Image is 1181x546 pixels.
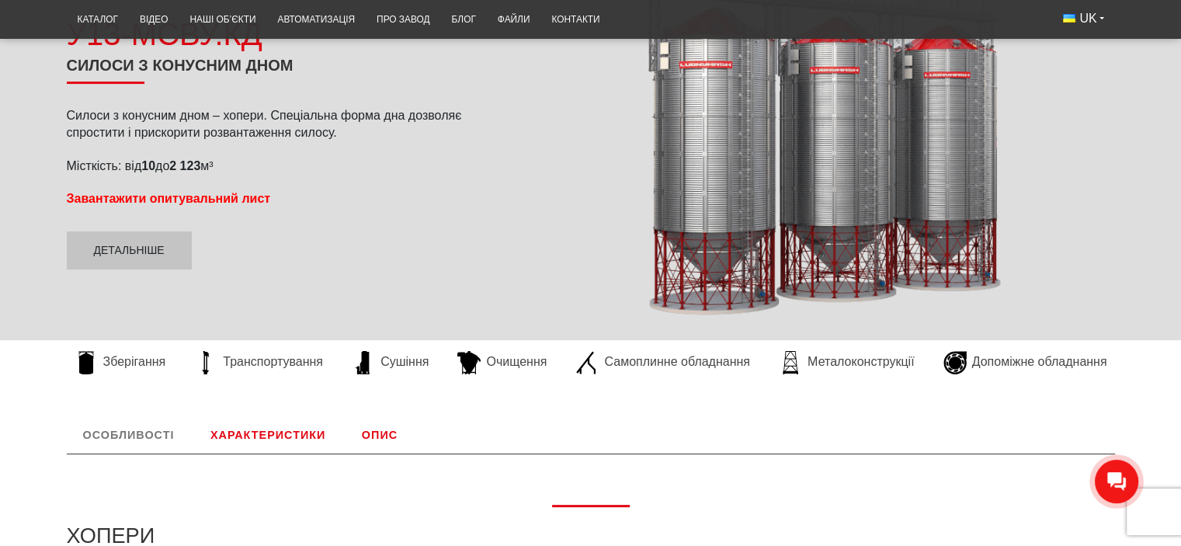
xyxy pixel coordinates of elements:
a: Детальніше [67,231,192,270]
a: Зберігання [67,351,174,374]
strong: 10 [141,159,155,172]
a: Очищення [450,351,554,374]
a: Автоматизація [266,5,366,35]
a: Допоміжне обладнання [936,351,1115,374]
a: Контакти [540,5,610,35]
span: Сушіння [380,353,429,370]
span: Очищення [486,353,547,370]
a: Відео [129,5,179,35]
a: Каталог [67,5,129,35]
span: Транспортування [223,353,323,370]
a: Опис [346,416,414,454]
p: Силоси з конусним дном – хопери. Спеціальна форма дна дозволяє спростити і прискорити розвантажен... [67,107,490,142]
button: UK [1052,5,1114,33]
p: Місткість: від до м³ [67,158,490,175]
a: Сушіння [344,351,436,374]
h1: Силоси з конусним дном [67,56,490,84]
span: Металоконструкції [808,353,914,370]
a: Транспортування [186,351,331,374]
strong: 2 123 [169,159,200,172]
a: Особливості [67,416,191,454]
span: Зберігання [103,353,166,370]
a: Металоконструкції [771,351,922,374]
a: Самоплинне обладнання [568,351,757,374]
a: Про завод [366,5,440,35]
a: Наші об’єкти [179,5,266,35]
img: Українська [1063,14,1075,23]
a: Характеристики [194,416,342,454]
a: Блог [440,5,486,35]
a: Файли [487,5,541,35]
span: Допоміжне обладнання [972,353,1107,370]
a: Завантажити опитувальний лист [67,192,271,205]
span: Самоплинне обладнання [604,353,749,370]
span: UK [1079,10,1096,27]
